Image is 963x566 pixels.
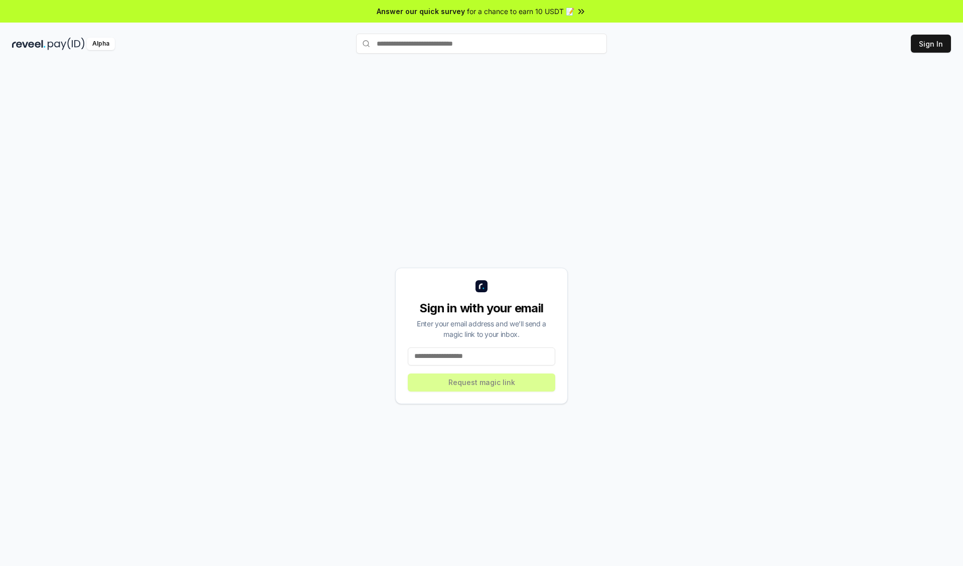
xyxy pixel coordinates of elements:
div: Enter your email address and we’ll send a magic link to your inbox. [408,318,555,339]
button: Sign In [911,35,951,53]
span: Answer our quick survey [377,6,465,17]
span: for a chance to earn 10 USDT 📝 [467,6,574,17]
img: reveel_dark [12,38,46,50]
img: pay_id [48,38,85,50]
img: logo_small [475,280,488,292]
div: Sign in with your email [408,300,555,316]
div: Alpha [87,38,115,50]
